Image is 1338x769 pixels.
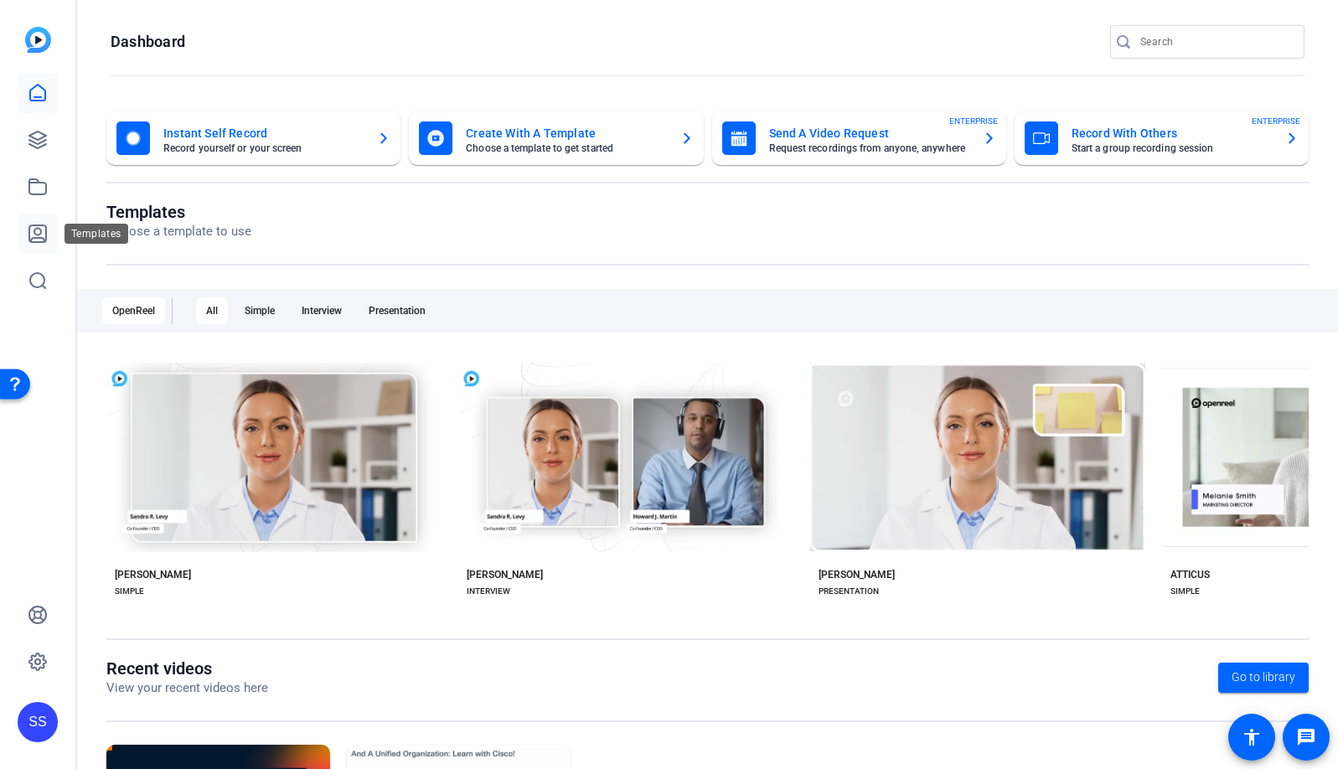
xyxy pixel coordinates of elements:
[106,111,400,165] button: Instant Self RecordRecord yourself or your screen
[409,111,703,165] button: Create With A TemplateChoose a template to get started
[819,568,895,581] div: [PERSON_NAME]
[65,224,128,244] div: Templates
[1015,111,1309,165] button: Record With OthersStart a group recording sessionENTERPRISE
[1072,123,1272,143] mat-card-title: Record With Others
[769,123,969,143] mat-card-title: Send A Video Request
[196,297,228,324] div: All
[18,702,58,742] div: SS
[111,32,185,52] h1: Dashboard
[1140,32,1291,52] input: Search
[106,679,268,698] p: View your recent videos here
[466,143,666,153] mat-card-subtitle: Choose a template to get started
[1218,663,1309,693] a: Go to library
[115,568,191,581] div: [PERSON_NAME]
[163,123,364,143] mat-card-title: Instant Self Record
[163,143,364,153] mat-card-subtitle: Record yourself or your screen
[115,585,144,598] div: SIMPLE
[235,297,285,324] div: Simple
[1252,115,1300,127] span: ENTERPRISE
[292,297,352,324] div: Interview
[102,297,165,324] div: OpenReel
[106,658,268,679] h1: Recent videos
[1170,568,1210,581] div: ATTICUS
[467,568,543,581] div: [PERSON_NAME]
[25,27,51,53] img: blue-gradient.svg
[1242,727,1262,747] mat-icon: accessibility
[1232,668,1295,686] span: Go to library
[467,585,510,598] div: INTERVIEW
[819,585,879,598] div: PRESENTATION
[949,115,998,127] span: ENTERPRISE
[106,202,251,222] h1: Templates
[1296,727,1316,747] mat-icon: message
[359,297,436,324] div: Presentation
[1170,585,1200,598] div: SIMPLE
[712,111,1006,165] button: Send A Video RequestRequest recordings from anyone, anywhereENTERPRISE
[769,143,969,153] mat-card-subtitle: Request recordings from anyone, anywhere
[106,222,251,241] p: Choose a template to use
[466,123,666,143] mat-card-title: Create With A Template
[1072,143,1272,153] mat-card-subtitle: Start a group recording session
